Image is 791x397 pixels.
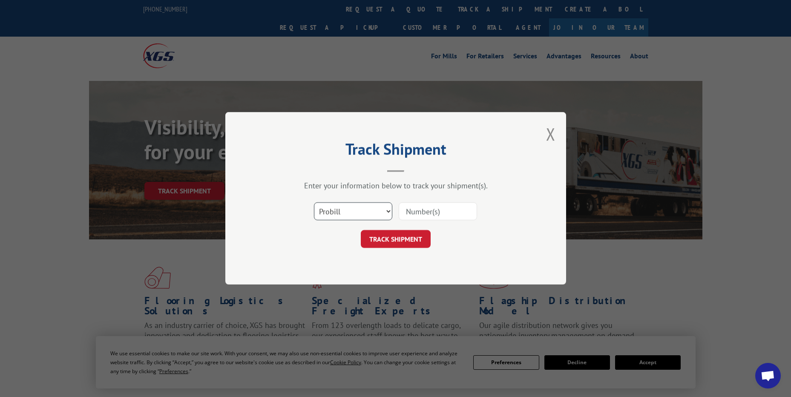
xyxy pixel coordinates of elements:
h2: Track Shipment [268,143,523,159]
button: TRACK SHIPMENT [361,230,431,248]
div: Enter your information below to track your shipment(s). [268,181,523,191]
a: Open chat [755,363,781,388]
button: Close modal [546,123,555,145]
input: Number(s) [399,203,477,221]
